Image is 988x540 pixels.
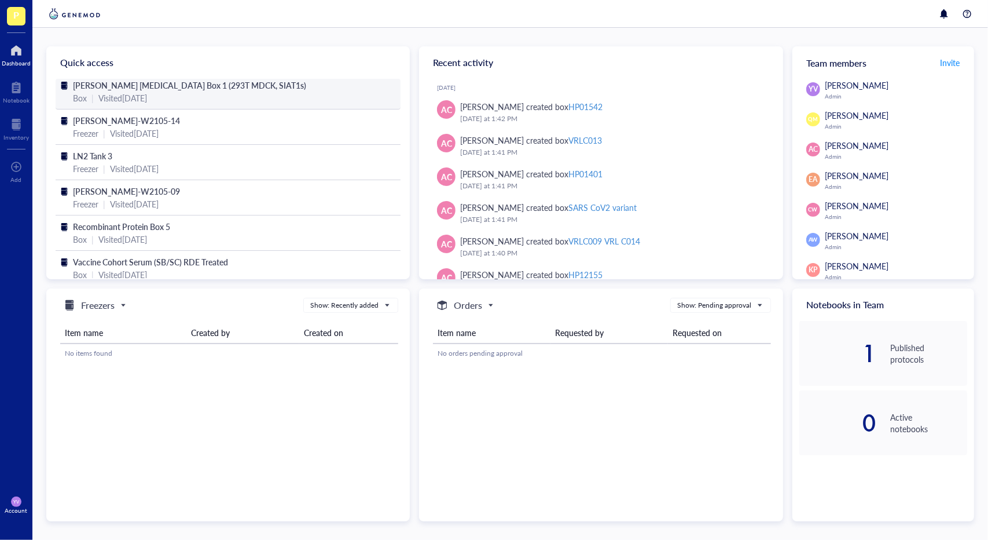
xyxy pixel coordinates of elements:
[441,204,452,217] span: AC
[825,260,888,272] span: [PERSON_NAME]
[792,289,974,321] div: Notebooks in Team
[103,198,105,210] div: |
[73,115,180,126] span: [PERSON_NAME]-W2105-14
[825,213,967,220] div: Admin
[460,167,603,180] div: [PERSON_NAME] created box
[428,230,773,264] a: AC[PERSON_NAME] created boxVRLC009 VRL C014[DATE] at 1:40 PM
[441,170,452,183] span: AC
[825,170,888,181] span: [PERSON_NAME]
[73,268,87,281] div: Box
[809,84,818,94] span: YV
[809,236,818,244] span: AW
[110,162,159,175] div: Visited [DATE]
[2,60,31,67] div: Dashboard
[460,180,764,192] div: [DATE] at 1:41 PM
[825,153,967,160] div: Admin
[3,97,30,104] div: Notebook
[428,196,773,230] a: AC[PERSON_NAME] created boxSARS CoV2 variant[DATE] at 1:41 PM
[825,200,888,211] span: [PERSON_NAME]
[668,322,771,344] th: Requested on
[809,174,817,185] span: EA
[46,46,410,79] div: Quick access
[569,202,637,213] div: SARS CoV2 variant
[569,101,603,112] div: HP01542
[825,140,888,151] span: [PERSON_NAME]
[550,322,668,344] th: Requested by
[299,322,398,344] th: Created on
[13,499,19,504] span: YV
[3,115,29,141] a: Inventory
[81,298,115,312] h5: Freezers
[428,96,773,129] a: AC[PERSON_NAME] created boxHP01542[DATE] at 1:42 PM
[5,507,28,514] div: Account
[428,129,773,163] a: AC[PERSON_NAME] created boxVRLC013[DATE] at 1:41 PM
[939,53,960,72] button: Invite
[91,233,94,246] div: |
[569,235,640,247] div: VRLC009 VRL C014
[2,41,31,67] a: Dashboard
[799,344,876,363] div: 1
[73,92,87,104] div: Box
[103,162,105,175] div: |
[186,322,299,344] th: Created by
[809,265,817,275] span: KP
[809,115,818,123] span: QM
[419,46,783,79] div: Recent activity
[460,201,636,214] div: [PERSON_NAME] created box
[809,206,818,214] span: CW
[825,230,888,242] span: [PERSON_NAME]
[441,137,452,149] span: AC
[460,147,764,158] div: [DATE] at 1:41 PM
[438,348,766,359] div: No orders pending approval
[809,144,818,155] span: AC
[428,163,773,196] a: AC[PERSON_NAME] created boxHP01401[DATE] at 1:41 PM
[825,123,967,130] div: Admin
[73,185,180,197] span: [PERSON_NAME]-W2105-09
[825,110,888,121] span: [PERSON_NAME]
[13,8,19,22] span: P
[460,247,764,259] div: [DATE] at 1:40 PM
[825,93,967,100] div: Admin
[441,238,452,250] span: AC
[46,7,103,21] img: genemod-logo
[73,127,98,140] div: Freezer
[73,198,98,210] div: Freezer
[825,79,888,91] span: [PERSON_NAME]
[441,103,452,116] span: AC
[799,414,876,432] div: 0
[569,168,603,180] div: HP01401
[825,183,967,190] div: Admin
[460,100,603,113] div: [PERSON_NAME] created box
[3,78,30,104] a: Notebook
[73,150,112,162] span: LN2 Tank 3
[103,127,105,140] div: |
[825,273,967,280] div: Admin
[73,256,228,268] span: Vaccine Cohort Serum (SB/SC) RDE Treated
[110,198,159,210] div: Visited [DATE]
[890,411,967,435] div: Active notebooks
[3,134,29,141] div: Inventory
[91,268,94,281] div: |
[437,84,773,91] div: [DATE]
[460,214,764,225] div: [DATE] at 1:41 PM
[91,92,94,104] div: |
[792,46,974,79] div: Team members
[98,268,147,281] div: Visited [DATE]
[569,134,603,146] div: VRLC013
[433,322,550,344] th: Item name
[73,233,87,246] div: Box
[310,300,379,311] div: Show: Recently added
[825,243,967,250] div: Admin
[73,221,170,232] span: Recombinant Protein Box 5
[73,162,98,175] div: Freezer
[98,92,147,104] div: Visited [DATE]
[677,300,751,311] div: Show: Pending approval
[110,127,159,140] div: Visited [DATE]
[60,322,186,344] th: Item name
[890,342,967,365] div: Published protocols
[73,79,307,91] span: [PERSON_NAME] [MEDICAL_DATA] Box 1 (293T MDCK, SIAT1s)
[940,57,960,68] span: Invite
[98,233,147,246] div: Visited [DATE]
[454,298,482,312] h5: Orders
[460,134,602,147] div: [PERSON_NAME] created box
